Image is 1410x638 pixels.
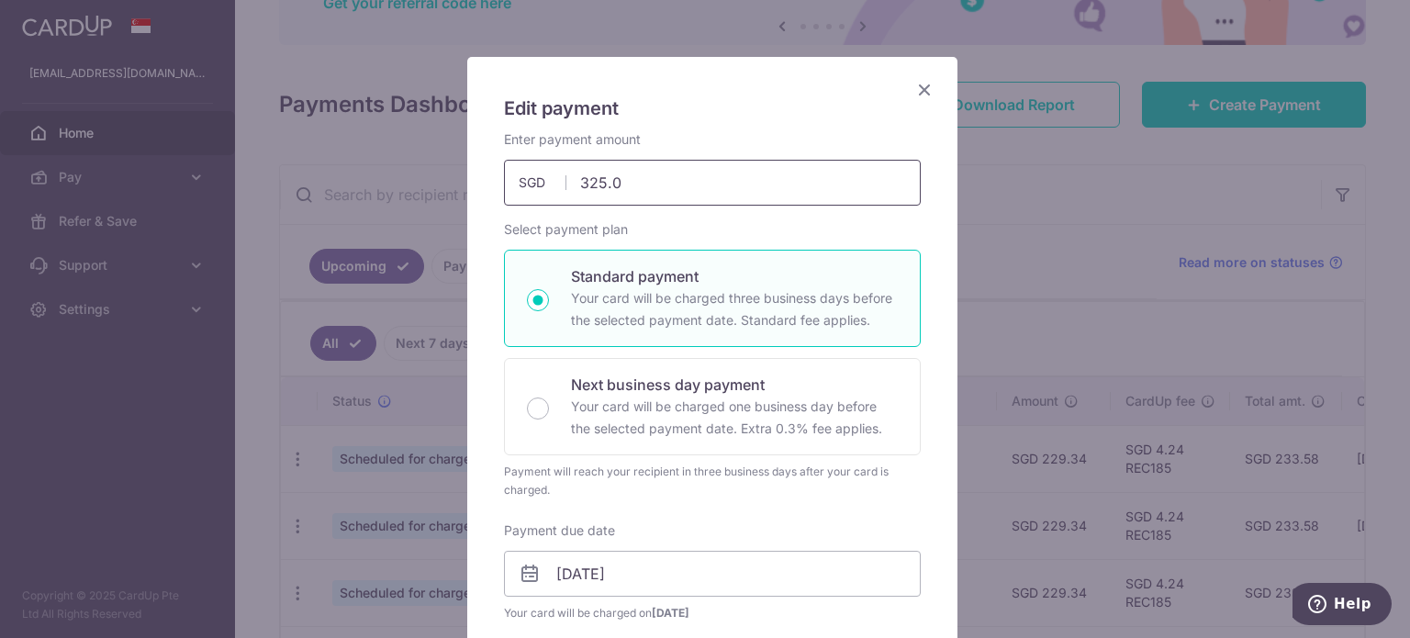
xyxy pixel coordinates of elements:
[504,160,921,206] input: 0.00
[504,463,921,499] div: Payment will reach your recipient in three business days after your card is charged.
[652,606,689,620] span: [DATE]
[1292,583,1392,629] iframe: Opens a widget where you can find more information
[504,130,641,149] label: Enter payment amount
[504,551,921,597] input: DD / MM / YYYY
[519,173,566,192] span: SGD
[504,521,615,540] label: Payment due date
[504,604,921,622] span: Your card will be charged on
[571,265,898,287] p: Standard payment
[913,79,935,101] button: Close
[571,396,898,440] p: Your card will be charged one business day before the selected payment date. Extra 0.3% fee applies.
[571,287,898,331] p: Your card will be charged three business days before the selected payment date. Standard fee appl...
[504,94,921,123] h5: Edit payment
[571,374,898,396] p: Next business day payment
[504,220,628,239] label: Select payment plan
